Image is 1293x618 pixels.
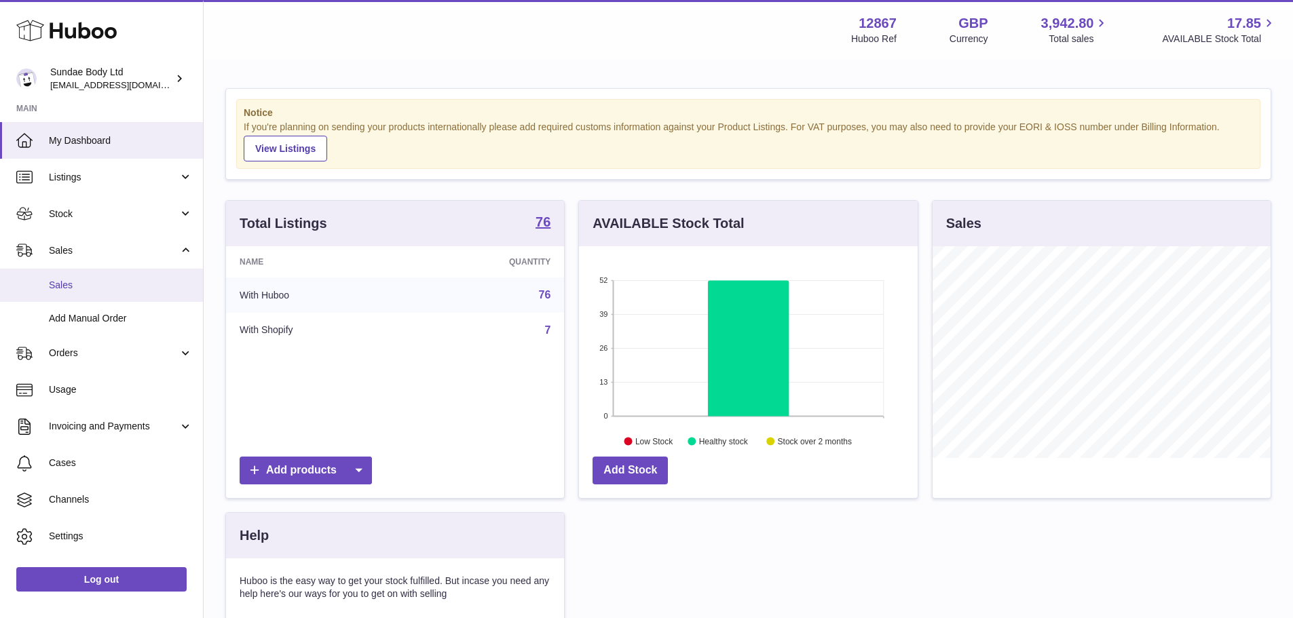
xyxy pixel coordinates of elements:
h3: Total Listings [240,214,327,233]
text: 0 [604,412,608,420]
span: AVAILABLE Stock Total [1162,33,1277,45]
div: Currency [950,33,988,45]
div: Huboo Ref [851,33,897,45]
span: Usage [49,383,193,396]
span: Sales [49,279,193,292]
td: With Shopify [226,313,409,348]
div: If you're planning on sending your products internationally please add required customs informati... [244,121,1253,161]
span: Invoicing and Payments [49,420,179,433]
span: Total sales [1049,33,1109,45]
span: 3,942.80 [1041,14,1094,33]
text: Stock over 2 months [778,436,852,446]
a: View Listings [244,136,327,161]
text: 26 [600,344,608,352]
strong: GBP [958,14,988,33]
span: Sales [49,244,179,257]
strong: 76 [536,215,550,229]
strong: Notice [244,107,1253,119]
span: Listings [49,171,179,184]
a: 17.85 AVAILABLE Stock Total [1162,14,1277,45]
text: 39 [600,310,608,318]
a: 76 [539,289,551,301]
span: [EMAIL_ADDRESS][DOMAIN_NAME] [50,79,200,90]
text: Low Stock [635,436,673,446]
text: 52 [600,276,608,284]
h3: Help [240,526,269,545]
span: Channels [49,493,193,506]
th: Name [226,246,409,277]
p: Huboo is the easy way to get your stock fulfilled. But incase you need any help here's our ways f... [240,575,550,600]
div: Sundae Body Ltd [50,66,172,92]
img: internalAdmin-12867@internal.huboo.com [16,69,37,89]
text: Healthy stock [699,436,749,446]
span: Stock [49,208,179,220]
h3: AVAILABLE Stock Total [593,214,744,233]
span: Add Manual Order [49,312,193,325]
a: Add Stock [593,457,668,484]
a: Log out [16,567,187,592]
a: Add products [240,457,372,484]
span: My Dashboard [49,134,193,147]
span: Cases [49,457,193,469]
strong: 12867 [859,14,897,33]
h3: Sales [946,214,981,233]
a: 7 [544,324,550,336]
span: Settings [49,530,193,543]
span: 17.85 [1227,14,1261,33]
td: With Huboo [226,277,409,313]
text: 13 [600,378,608,386]
a: 3,942.80 Total sales [1041,14,1110,45]
a: 76 [536,215,550,231]
span: Orders [49,347,179,360]
th: Quantity [409,246,565,277]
